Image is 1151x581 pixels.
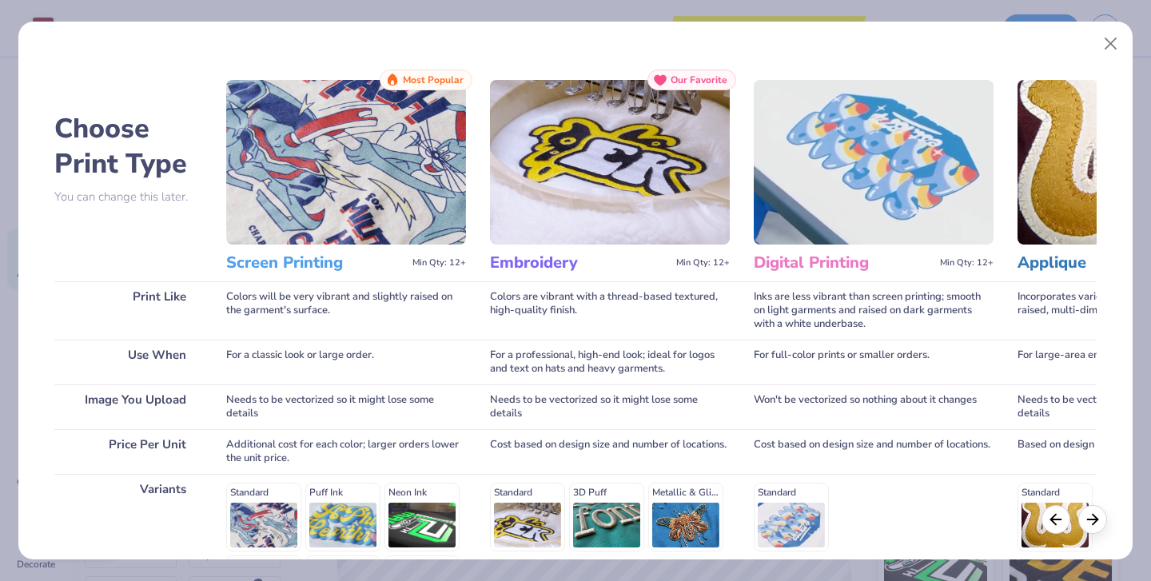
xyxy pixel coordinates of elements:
[403,74,464,86] span: Most Popular
[754,80,994,245] img: Digital Printing
[754,253,934,273] h3: Digital Printing
[226,340,466,384] div: For a classic look or large order.
[490,340,730,384] div: For a professional, high-end look; ideal for logos and text on hats and heavy garments.
[54,340,202,384] div: Use When
[54,281,202,340] div: Print Like
[490,281,730,340] div: Colors are vibrant with a thread-based textured, high-quality finish.
[54,111,202,181] h2: Choose Print Type
[54,429,202,474] div: Price Per Unit
[54,384,202,429] div: Image You Upload
[490,80,730,245] img: Embroidery
[490,253,670,273] h3: Embroidery
[676,257,730,269] span: Min Qty: 12+
[490,429,730,474] div: Cost based on design size and number of locations.
[754,384,994,429] div: Won't be vectorized so nothing about it changes
[754,281,994,340] div: Inks are less vibrant than screen printing; smooth on light garments and raised on dark garments ...
[226,429,466,474] div: Additional cost for each color; larger orders lower the unit price.
[671,74,727,86] span: Our Favorite
[940,257,994,269] span: Min Qty: 12+
[226,384,466,429] div: Needs to be vectorized so it might lose some details
[1096,29,1126,59] button: Close
[54,190,202,204] p: You can change this later.
[412,257,466,269] span: Min Qty: 12+
[490,384,730,429] div: Needs to be vectorized so it might lose some details
[226,281,466,340] div: Colors will be very vibrant and slightly raised on the garment's surface.
[226,253,406,273] h3: Screen Printing
[754,429,994,474] div: Cost based on design size and number of locations.
[754,340,994,384] div: For full-color prints or smaller orders.
[226,80,466,245] img: Screen Printing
